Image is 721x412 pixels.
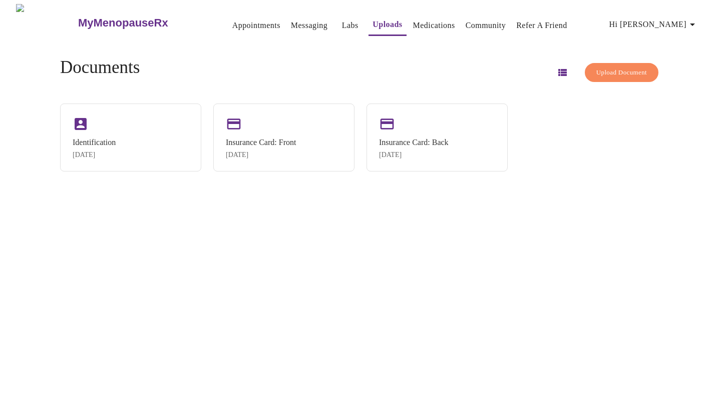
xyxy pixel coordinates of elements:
[466,18,506,32] a: Community
[73,151,116,159] div: [DATE]
[596,67,647,78] span: Upload Document
[228,15,284,35] button: Appointments
[413,18,455,32] a: Medications
[462,15,510,35] button: Community
[287,15,331,35] button: Messaging
[516,18,567,32] a: Refer a Friend
[232,18,280,32] a: Appointments
[379,138,449,147] div: Insurance Card: Back
[585,63,658,82] button: Upload Document
[73,138,116,147] div: Identification
[342,18,358,32] a: Labs
[409,15,459,35] button: Medications
[77,5,208,40] a: MyMenopauseRx
[78,16,168,29] h3: MyMenopauseRx
[373,17,402,31] a: Uploads
[605,14,702,34] button: Hi [PERSON_NAME]
[334,15,366,35] button: Labs
[16,4,77,41] img: MyMenopauseRx Logo
[379,151,449,159] div: [DATE]
[60,57,140,77] h4: Documents
[291,18,327,32] a: Messaging
[226,138,296,147] div: Insurance Card: Front
[226,151,296,159] div: [DATE]
[609,17,698,31] span: Hi [PERSON_NAME]
[369,14,406,36] button: Uploads
[550,60,574,84] button: Switch to list view
[512,15,571,35] button: Refer a Friend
